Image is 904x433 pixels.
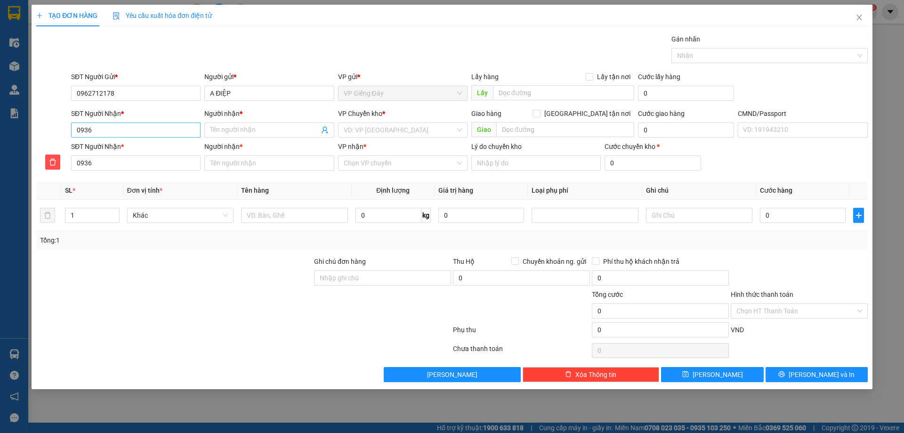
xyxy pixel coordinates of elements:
span: TẠO ĐƠN HÀNG [36,12,97,19]
span: Chuyển khoản ng. gửi [519,256,590,267]
span: Giao [471,122,496,137]
input: Ghi Chú [646,208,752,223]
span: Yêu cầu xuất hóa đơn điện tử [113,12,212,19]
span: [GEOGRAPHIC_DATA] tận nơi [541,108,634,119]
img: icon [113,12,120,20]
input: Dọc đường [496,122,634,137]
label: Lý do chuyển kho [471,143,522,150]
input: Ghi chú đơn hàng [314,270,451,286]
span: Tổng cước [592,291,623,298]
div: SĐT Người Gửi [71,72,201,82]
input: Lý do chuyển kho [471,155,601,171]
span: plus [36,12,43,19]
button: save[PERSON_NAME] [661,367,763,382]
span: Thu Hộ [453,258,475,265]
button: deleteXóa Thông tin [523,367,660,382]
button: printer[PERSON_NAME] và In [766,367,868,382]
span: [PERSON_NAME] [427,369,477,380]
input: Cước lấy hàng [638,86,734,101]
span: delete [565,371,572,378]
span: SL [65,187,73,194]
span: Giá trị hàng [438,187,473,194]
input: Cước giao hàng [638,123,734,138]
span: delete [46,158,60,166]
span: Phí thu hộ khách nhận trả [599,256,683,267]
span: Cước hàng [760,187,792,194]
button: plus [853,208,864,223]
span: printer [778,371,785,378]
span: Đơn vị tính [127,187,162,194]
input: VD: Bàn, Ghế [241,208,347,223]
span: Tên hàng [241,187,269,194]
div: Cước chuyển kho [605,141,701,152]
span: kg [421,208,431,223]
span: Khác [133,208,228,222]
span: VND [731,326,744,334]
label: Hình thức thanh toán [731,291,793,298]
span: user-add [321,126,329,134]
button: delete [45,155,60,170]
span: VP Giếng Đáy [344,86,462,100]
div: VP gửi [338,72,468,82]
div: Tổng: 1 [40,235,349,245]
div: Phụ thu [452,325,591,341]
span: VP Chuyển kho [338,110,382,117]
div: SĐT Người Nhận [71,108,201,119]
input: 0 [438,208,524,223]
span: Lấy [471,85,493,100]
span: VP nhận [338,143,363,150]
label: Ghi chú đơn hàng [314,258,366,265]
span: Lấy hàng [471,73,499,81]
span: Giao hàng [471,110,501,117]
span: Xóa Thông tin [575,369,616,380]
div: Người nhận [204,141,334,152]
span: plus [854,212,863,219]
span: save [682,371,689,378]
div: Chưa thanh toán [452,343,591,360]
input: SĐT người nhận [71,155,201,171]
label: Cước giao hàng [638,110,685,117]
th: Loại phụ phí [528,181,642,200]
button: delete [40,208,55,223]
input: Dọc đường [493,85,634,100]
button: [PERSON_NAME] [384,367,521,382]
div: SĐT Người Nhận [71,141,201,152]
span: [PERSON_NAME] [693,369,743,380]
th: Ghi chú [642,181,756,200]
label: Cước lấy hàng [638,73,680,81]
div: Người nhận [204,108,334,119]
input: Tên người nhận [204,155,334,171]
label: Gán nhãn [671,35,700,43]
span: Định lượng [376,187,410,194]
span: [PERSON_NAME] và In [789,369,855,380]
button: Close [846,5,872,31]
div: CMND/Passport [738,108,867,119]
span: close [856,14,863,21]
div: Người gửi [204,72,334,82]
span: Lấy tận nơi [593,72,634,82]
